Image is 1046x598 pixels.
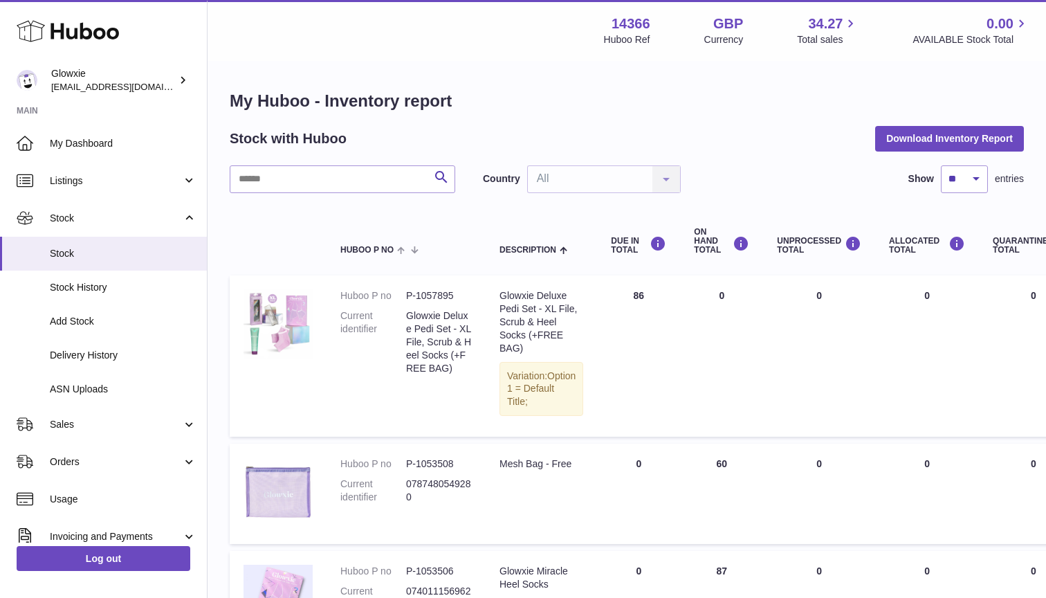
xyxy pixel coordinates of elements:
[340,565,406,578] dt: Huboo P no
[17,546,190,571] a: Log out
[244,457,313,527] img: product image
[875,275,979,437] td: 0
[50,137,196,150] span: My Dashboard
[680,444,763,544] td: 60
[406,457,472,471] dd: P-1053508
[597,444,680,544] td: 0
[50,493,196,506] span: Usage
[340,478,406,504] dt: Current identifier
[499,362,583,417] div: Variation:
[499,289,583,354] div: Glowxie Deluxe Pedi Set - XL File, Scrub & Heel Socks (+FREE BAG)
[50,455,182,469] span: Orders
[340,309,406,374] dt: Current identifier
[611,236,666,255] div: DUE IN TOTAL
[50,349,196,362] span: Delivery History
[50,383,196,396] span: ASN Uploads
[694,228,749,255] div: ON HAND Total
[1031,458,1036,469] span: 0
[340,246,394,255] span: Huboo P no
[50,212,182,225] span: Stock
[50,418,182,431] span: Sales
[713,15,743,33] strong: GBP
[1031,565,1036,577] span: 0
[483,172,520,185] label: Country
[875,444,979,544] td: 0
[763,444,875,544] td: 0
[604,33,650,46] div: Huboo Ref
[507,370,576,408] span: Option 1 = Default Title;
[777,236,861,255] div: UNPROCESSED Total
[340,457,406,471] dt: Huboo P no
[406,478,472,504] dd: 0787480549280
[406,565,472,578] dd: P-1053506
[340,289,406,302] dt: Huboo P no
[230,90,1024,112] h1: My Huboo - Inventory report
[763,275,875,437] td: 0
[50,247,196,260] span: Stock
[889,236,965,255] div: ALLOCATED Total
[244,289,313,359] img: product image
[50,174,182,188] span: Listings
[1031,290,1036,301] span: 0
[50,315,196,328] span: Add Stock
[612,15,650,33] strong: 14366
[875,126,1024,151] button: Download Inventory Report
[995,172,1024,185] span: entries
[50,281,196,294] span: Stock History
[680,275,763,437] td: 0
[597,275,680,437] td: 86
[406,289,472,302] dd: P-1057895
[17,70,37,91] img: suraj@glowxie.com
[230,129,347,148] h2: Stock with Huboo
[51,67,176,93] div: Glowxie
[406,309,472,374] dd: Glowxie Deluxe Pedi Set - XL File, Scrub & Heel Socks (+FREE BAG)
[499,565,583,591] div: Glowxie Miracle Heel Socks
[987,15,1013,33] span: 0.00
[704,33,744,46] div: Currency
[797,33,859,46] span: Total sales
[908,172,934,185] label: Show
[808,15,843,33] span: 34.27
[499,457,583,471] div: Mesh Bag - Free
[499,246,556,255] span: Description
[50,530,182,543] span: Invoicing and Payments
[51,81,203,92] span: [EMAIL_ADDRESS][DOMAIN_NAME]
[912,33,1029,46] span: AVAILABLE Stock Total
[912,15,1029,46] a: 0.00 AVAILABLE Stock Total
[797,15,859,46] a: 34.27 Total sales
